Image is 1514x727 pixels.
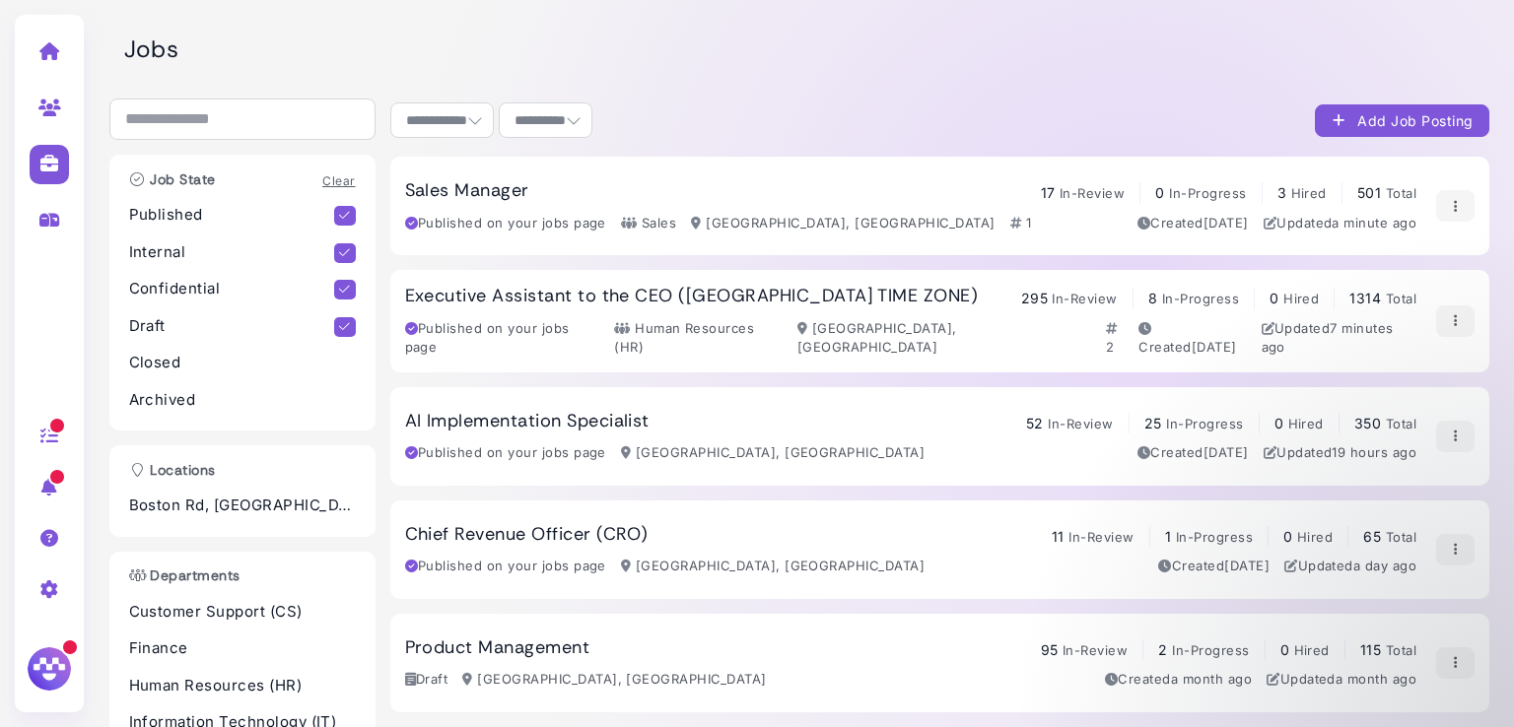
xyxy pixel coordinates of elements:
[1332,215,1416,231] time: Aug 13, 2025
[129,675,356,697] p: Human Resources (HR)
[405,637,590,659] h3: Product Management
[1386,416,1416,431] span: Total
[124,35,1489,64] h2: Jobs
[405,443,606,463] div: Published on your jobs page
[1048,416,1113,431] span: In-Review
[1026,415,1044,431] span: 52
[462,670,766,690] div: [GEOGRAPHIC_DATA], [GEOGRAPHIC_DATA]
[1192,339,1237,355] time: May 02, 2025
[129,241,335,264] p: Internal
[1137,214,1249,233] div: Created
[119,171,226,188] h3: Job State
[1297,529,1333,545] span: Hired
[1060,185,1125,201] span: In-Review
[129,315,335,338] p: Draft
[1262,319,1417,358] div: Updated
[1386,185,1416,201] span: Total
[1315,104,1489,137] button: Add Job Posting
[1068,529,1134,545] span: In-Review
[405,214,606,233] div: Published on your jobs page
[1283,291,1319,306] span: Hired
[405,180,529,202] h3: Sales Manager
[1021,290,1048,306] span: 295
[1155,184,1164,201] span: 0
[405,557,606,576] div: Published on your jobs page
[1106,319,1130,358] div: 2
[1158,557,1270,576] div: Created
[322,173,355,188] a: Clear
[797,319,1091,358] div: [GEOGRAPHIC_DATA], [GEOGRAPHIC_DATA]
[1291,185,1327,201] span: Hired
[691,214,995,233] div: [GEOGRAPHIC_DATA], [GEOGRAPHIC_DATA]
[621,443,925,463] div: [GEOGRAPHIC_DATA], [GEOGRAPHIC_DATA]
[1264,443,1417,463] div: Updated
[1331,110,1474,131] div: Add Job Posting
[1148,290,1157,306] span: 8
[1204,444,1249,460] time: May 19, 2025
[1270,290,1278,306] span: 0
[1176,529,1253,545] span: In-Progress
[405,286,979,307] h3: Executive Assistant to the CEO ([GEOGRAPHIC_DATA] TIME ZONE)
[1288,416,1324,431] span: Hired
[1169,185,1246,201] span: In-Progress
[1204,215,1249,231] time: Apr 25, 2025
[25,644,74,694] img: Megan
[1354,415,1381,431] span: 350
[129,352,356,374] p: Closed
[1357,184,1381,201] span: 501
[1274,415,1283,431] span: 0
[1332,444,1416,460] time: Aug 13, 2025
[1010,214,1031,233] div: 1
[1063,642,1128,658] span: In-Review
[1224,558,1270,573] time: Jun 09, 2025
[1277,184,1286,201] span: 3
[405,524,649,546] h3: Chief Revenue Officer (CRO)
[1349,290,1381,306] span: 1314
[1144,415,1162,431] span: 25
[1264,214,1417,233] div: Updated
[129,389,356,412] p: Archived
[1052,291,1117,306] span: In-Review
[1386,529,1416,545] span: Total
[129,495,356,517] p: Boston Rd, [GEOGRAPHIC_DATA], [GEOGRAPHIC_DATA]
[621,557,925,576] div: [GEOGRAPHIC_DATA], [GEOGRAPHIC_DATA]
[1363,528,1381,545] span: 65
[1165,528,1171,545] span: 1
[1284,557,1416,576] div: Updated
[1353,558,1416,573] time: Aug 12, 2025
[621,214,676,233] div: Sales
[129,601,356,624] p: Customer Support (CS)
[1138,319,1246,358] div: Created
[1162,291,1239,306] span: In-Progress
[129,204,335,227] p: Published
[1283,528,1292,545] span: 0
[1166,416,1243,431] span: In-Progress
[119,567,250,584] h3: Departments
[129,278,335,300] p: Confidential
[405,670,448,690] div: Draft
[1105,670,1252,690] div: Created
[1041,184,1056,201] span: 17
[1137,443,1249,463] div: Created
[119,462,226,479] h3: Locations
[1041,641,1059,658] span: 95
[405,411,650,432] h3: AI Implementation Specialist
[614,319,783,358] div: Human Resources (HR)
[405,319,600,358] div: Published on your jobs page
[129,637,356,660] p: Finance
[1386,291,1416,306] span: Total
[1052,528,1065,545] span: 11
